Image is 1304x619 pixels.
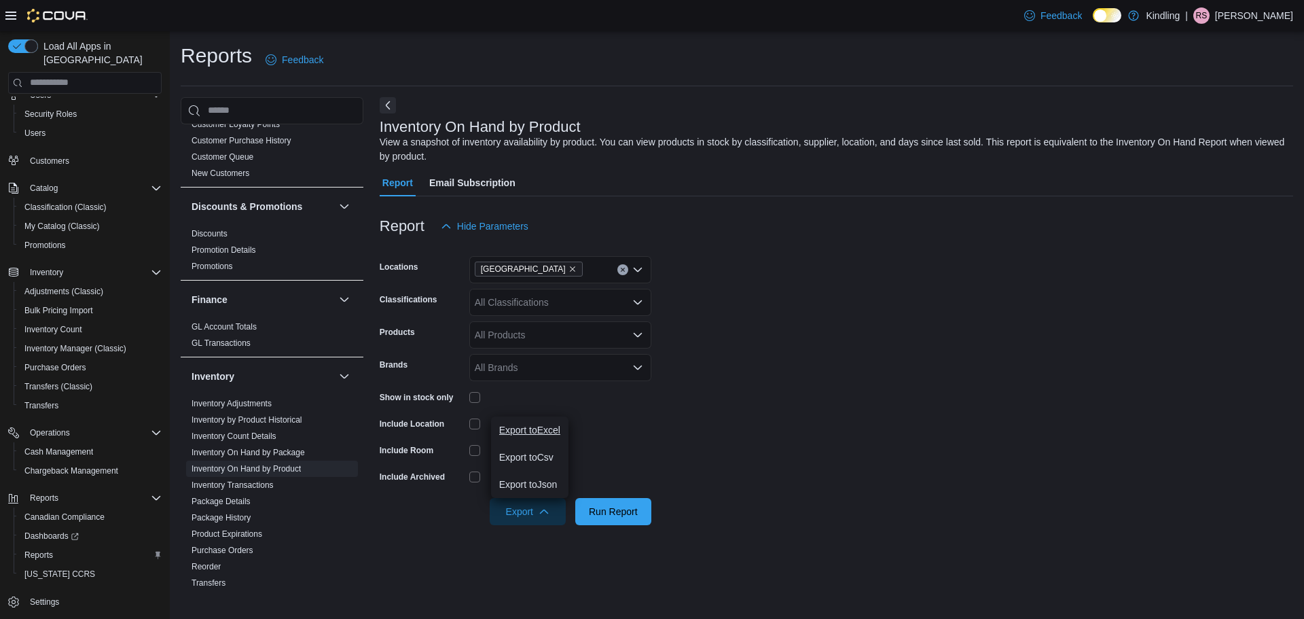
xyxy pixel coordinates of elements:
[19,199,162,215] span: Classification (Classic)
[19,321,88,338] a: Inventory Count
[19,566,101,582] a: [US_STATE] CCRS
[19,509,162,525] span: Canadian Compliance
[192,512,251,523] span: Package History
[19,340,132,357] a: Inventory Manager (Classic)
[192,261,233,272] span: Promotions
[24,400,58,411] span: Transfers
[181,395,363,597] div: Inventory
[589,505,638,518] span: Run Report
[1146,7,1180,24] p: Kindling
[24,531,79,542] span: Dashboards
[14,396,167,415] button: Transfers
[1019,2,1087,29] a: Feedback
[19,283,109,300] a: Adjustments (Classic)
[24,286,103,297] span: Adjustments (Classic)
[19,106,162,122] span: Security Roles
[27,9,88,22] img: Cova
[19,444,98,460] a: Cash Management
[435,213,534,240] button: Hide Parameters
[632,297,643,308] button: Open list of options
[24,180,63,196] button: Catalog
[24,550,53,561] span: Reports
[192,338,251,349] span: GL Transactions
[380,359,407,370] label: Brands
[30,267,63,278] span: Inventory
[3,151,167,171] button: Customers
[14,358,167,377] button: Purchase Orders
[24,569,95,580] span: [US_STATE] CCRS
[499,479,560,490] span: Export to Json
[499,425,560,436] span: Export to Excel
[24,446,93,457] span: Cash Management
[192,431,276,441] a: Inventory Count Details
[24,512,105,523] span: Canadian Compliance
[24,202,107,213] span: Classification (Classic)
[19,321,162,338] span: Inventory Count
[192,398,272,409] span: Inventory Adjustments
[491,417,568,444] button: Export toExcel
[181,319,363,357] div: Finance
[632,362,643,373] button: Open list of options
[19,463,124,479] a: Chargeback Management
[192,152,253,162] span: Customer Queue
[457,219,528,233] span: Hide Parameters
[19,199,112,215] a: Classification (Classic)
[575,498,651,525] button: Run Report
[192,546,253,555] a: Purchase Orders
[1093,8,1121,22] input: Dark Mode
[3,263,167,282] button: Inventory
[192,370,234,383] h3: Inventory
[192,200,333,213] button: Discounts & Promotions
[19,218,105,234] a: My Catalog (Classic)
[260,46,329,73] a: Feedback
[24,490,64,506] button: Reports
[380,262,418,272] label: Locations
[19,566,162,582] span: Washington CCRS
[192,399,272,408] a: Inventory Adjustments
[24,128,46,139] span: Users
[3,179,167,198] button: Catalog
[14,124,167,143] button: Users
[380,472,445,482] label: Include Archived
[481,262,566,276] span: [GEOGRAPHIC_DATA]
[192,448,305,457] a: Inventory On Hand by Package
[632,330,643,340] button: Open list of options
[192,415,302,425] a: Inventory by Product Historical
[14,377,167,396] button: Transfers (Classic)
[14,508,167,527] button: Canadian Compliance
[19,302,98,319] a: Bulk Pricing Import
[192,119,280,130] span: Customer Loyalty Points
[24,152,162,169] span: Customers
[192,562,221,571] a: Reorder
[617,264,628,275] button: Clear input
[1196,7,1208,24] span: rs
[3,592,167,612] button: Settings
[192,152,253,162] a: Customer Queue
[181,100,363,187] div: Customer
[14,461,167,480] button: Chargeback Management
[3,423,167,442] button: Operations
[336,198,352,215] button: Discounts & Promotions
[24,425,162,441] span: Operations
[192,293,333,306] button: Finance
[19,125,162,141] span: Users
[24,594,65,610] a: Settings
[568,265,577,273] button: Remove 1567 Dundas St W NEW from selection in this group
[475,262,583,277] span: 1567 Dundas St W NEW
[30,156,69,166] span: Customers
[380,218,424,234] h3: Report
[3,489,167,508] button: Reports
[24,362,86,373] span: Purchase Orders
[24,490,162,506] span: Reports
[490,498,566,525] button: Export
[192,464,301,474] a: Inventory On Hand by Product
[24,264,69,281] button: Inventory
[19,237,162,253] span: Promotions
[192,120,280,129] a: Customer Loyalty Points
[192,578,225,588] a: Transfers
[14,546,167,565] button: Reports
[192,414,302,425] span: Inventory by Product Historical
[14,105,167,124] button: Security Roles
[192,480,274,490] a: Inventory Transactions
